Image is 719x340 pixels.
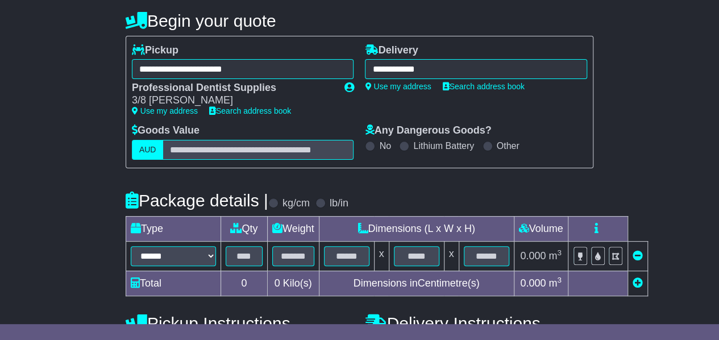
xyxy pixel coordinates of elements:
td: Total [126,271,221,296]
td: Volume [514,216,568,241]
sup: 3 [557,248,562,257]
a: Remove this item [633,250,643,262]
td: Qty [221,216,267,241]
td: Type [126,216,221,241]
label: Any Dangerous Goods? [365,125,491,137]
h4: Delivery Instructions [365,314,593,333]
td: Dimensions in Centimetre(s) [319,271,514,296]
label: kg/cm [282,197,310,210]
td: Dimensions (L x W x H) [319,216,514,241]
td: 0 [221,271,267,296]
td: Weight [267,216,319,241]
label: lb/in [330,197,348,210]
label: Pickup [132,44,178,57]
td: x [444,241,459,271]
h4: Begin your quote [126,11,593,30]
label: Delivery [365,44,418,57]
a: Search address book [443,82,525,91]
span: 0.000 [520,250,546,262]
label: Other [497,140,519,151]
h4: Package details | [126,191,268,210]
td: x [374,241,389,271]
span: m [548,277,562,289]
h4: Pickup Instructions [126,314,354,333]
label: Lithium Battery [413,140,474,151]
a: Search address book [209,106,291,115]
span: 0 [275,277,280,289]
label: No [379,140,390,151]
div: 3/8 [PERSON_NAME] [132,94,333,107]
a: Add new item [633,277,643,289]
label: AUD [132,140,164,160]
a: Use my address [132,106,198,115]
span: 0.000 [520,277,546,289]
div: Professional Dentist Supplies [132,82,333,94]
a: Use my address [365,82,431,91]
span: m [548,250,562,262]
td: Kilo(s) [267,271,319,296]
label: Goods Value [132,125,200,137]
sup: 3 [557,276,562,284]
